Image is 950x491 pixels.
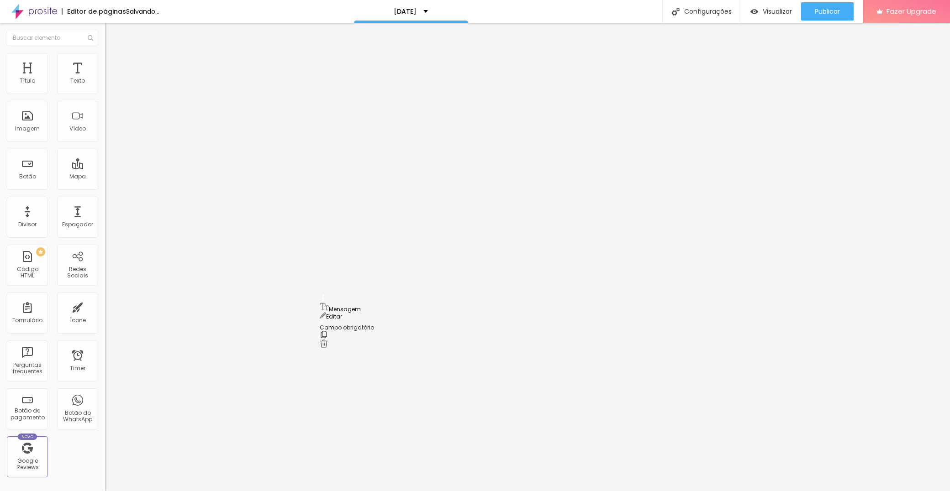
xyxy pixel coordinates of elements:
[70,78,85,84] div: Texto
[9,407,45,421] div: Botão de pagamento
[9,458,45,471] div: Google Reviews
[59,266,95,279] div: Redes Sociais
[15,125,40,132] div: Imagem
[62,8,126,15] div: Editor de páginas
[105,23,950,491] iframe: Editor
[887,7,936,15] span: Fazer Upgrade
[126,8,159,15] div: Salvando...
[70,317,86,324] div: Ícone
[394,8,417,15] p: [DATE]
[815,8,840,15] span: Publicar
[763,8,792,15] span: Visualizar
[9,362,45,375] div: Perguntas frequentes
[59,410,95,423] div: Botão do WhatsApp
[741,2,801,21] button: Visualizar
[18,221,37,228] div: Divisor
[62,221,93,228] div: Espaçador
[12,317,42,324] div: Formulário
[70,365,85,371] div: Timer
[18,434,37,440] div: Novo
[7,30,98,46] input: Buscar elemento
[672,8,680,16] img: Icone
[801,2,854,21] button: Publicar
[88,35,93,41] img: Icone
[9,266,45,279] div: Código HTML
[69,173,86,180] div: Mapa
[69,125,86,132] div: Vídeo
[20,78,35,84] div: Título
[750,8,758,16] img: view-1.svg
[19,173,36,180] div: Botão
